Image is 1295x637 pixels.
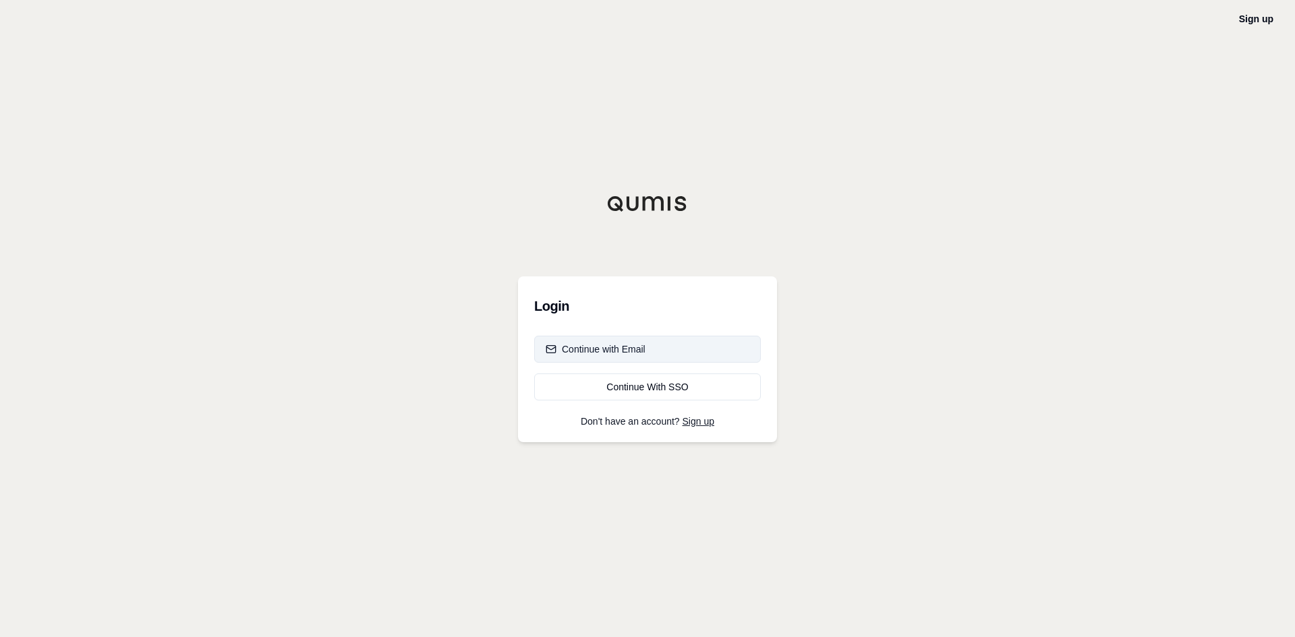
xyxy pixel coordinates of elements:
[546,380,749,394] div: Continue With SSO
[534,336,761,363] button: Continue with Email
[607,195,688,212] img: Qumis
[534,417,761,426] p: Don't have an account?
[534,293,761,320] h3: Login
[534,373,761,400] a: Continue With SSO
[1239,13,1273,24] a: Sign up
[683,416,714,427] a: Sign up
[546,342,645,356] div: Continue with Email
